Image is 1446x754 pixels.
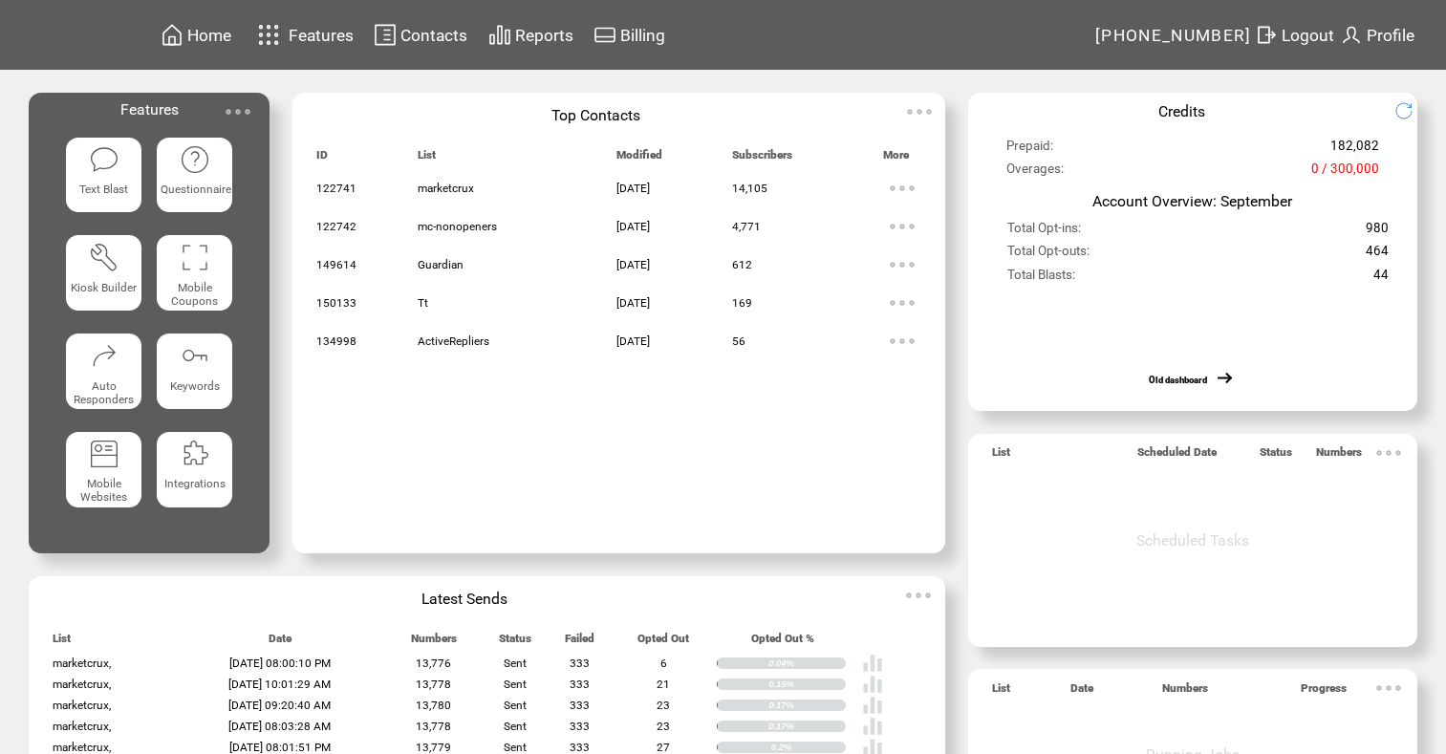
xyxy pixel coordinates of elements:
span: Profile [1367,26,1414,45]
img: ellypsis.svg [883,246,921,284]
a: Mobile Websites [66,432,141,515]
span: 333 [570,657,590,670]
span: Text Blast [79,183,128,196]
span: Home [187,26,231,45]
span: Guardian [418,258,464,271]
a: Billing [591,20,668,50]
span: [DATE] 08:01:51 PM [229,741,331,754]
img: exit.svg [1255,23,1278,47]
span: [DATE] [616,220,650,233]
img: ellypsis.svg [899,576,938,614]
span: 13,779 [416,741,451,754]
span: Tt [418,296,428,310]
span: Total Opt-outs: [1007,244,1090,267]
span: Overages: [1006,162,1064,184]
span: Sent [504,720,527,733]
span: Integrations [164,477,226,490]
span: Status [1260,445,1292,467]
span: Subscribers [732,148,792,170]
span: Mobile Coupons [171,281,218,308]
span: Keywords [170,379,220,393]
span: Numbers [411,632,457,654]
span: Questionnaire [161,183,231,196]
img: ellypsis.svg [900,93,939,131]
span: Auto Responders [74,379,134,406]
span: 464 [1366,244,1389,267]
span: Sent [504,699,527,712]
span: Kiosk Builder [71,281,137,294]
span: marketcrux, [53,720,111,733]
span: Progress [1301,681,1347,703]
img: ellypsis.svg [883,322,921,360]
span: 333 [570,678,590,691]
img: ellypsis.svg [1370,669,1408,707]
span: [DATE] [616,296,650,310]
span: 333 [570,720,590,733]
span: Date [1070,681,1093,703]
span: 0 / 300,000 [1311,162,1379,184]
img: profile.svg [1340,23,1363,47]
span: 56 [732,334,745,348]
span: marketcrux [418,182,474,195]
a: Kiosk Builder [66,235,141,318]
a: Features [249,16,357,54]
span: List [992,681,1010,703]
span: 333 [570,741,590,754]
span: [DATE] 08:03:28 AM [228,720,331,733]
span: Billing [620,26,665,45]
span: Latest Sends [421,590,507,608]
a: Old dashboard [1149,375,1207,385]
a: Keywords [157,334,232,417]
span: mc-nonopeners [418,220,497,233]
img: poll%20-%20white.svg [862,674,883,695]
a: Integrations [157,432,232,515]
span: 150133 [316,296,356,310]
span: 6 [660,657,667,670]
a: Profile [1337,20,1417,50]
span: 134998 [316,334,356,348]
img: mobile-websites.svg [89,439,119,469]
span: Opted Out [637,632,689,654]
div: 0.15% [768,679,846,690]
span: Failed [565,632,594,654]
span: Reports [515,26,573,45]
span: ID [316,148,328,170]
span: 44 [1373,268,1389,291]
span: Modified [616,148,662,170]
span: 21 [657,678,670,691]
img: ellypsis.svg [1370,434,1408,472]
span: marketcrux, [53,657,111,670]
span: marketcrux, [53,699,111,712]
img: contacts.svg [374,23,397,47]
span: 122742 [316,220,356,233]
span: Features [120,100,179,118]
img: ellypsis.svg [219,93,257,131]
span: 27 [657,741,670,754]
span: Total Opt-ins: [1007,221,1081,244]
img: ellypsis.svg [883,207,921,246]
span: 333 [570,699,590,712]
span: Top Contacts [551,106,640,124]
span: Scheduled Date [1137,445,1217,467]
img: keywords.svg [180,340,210,371]
span: Features [289,26,354,45]
span: 980 [1366,221,1389,244]
a: Contacts [371,20,470,50]
a: Reports [486,20,576,50]
img: chart.svg [488,23,511,47]
span: 13,778 [416,678,451,691]
div: 0.17% [768,700,846,711]
span: Logout [1282,26,1334,45]
div: 0.04% [768,657,846,669]
img: ellypsis.svg [883,169,921,207]
span: List [53,632,71,654]
img: text-blast.svg [89,144,119,175]
a: Logout [1252,20,1337,50]
span: [DATE] [616,258,650,271]
span: Contacts [400,26,467,45]
span: [DATE] [616,182,650,195]
img: coupons.svg [180,242,210,272]
a: Auto Responders [66,334,141,417]
a: Home [158,20,234,50]
span: Scheduled Tasks [1136,531,1249,549]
